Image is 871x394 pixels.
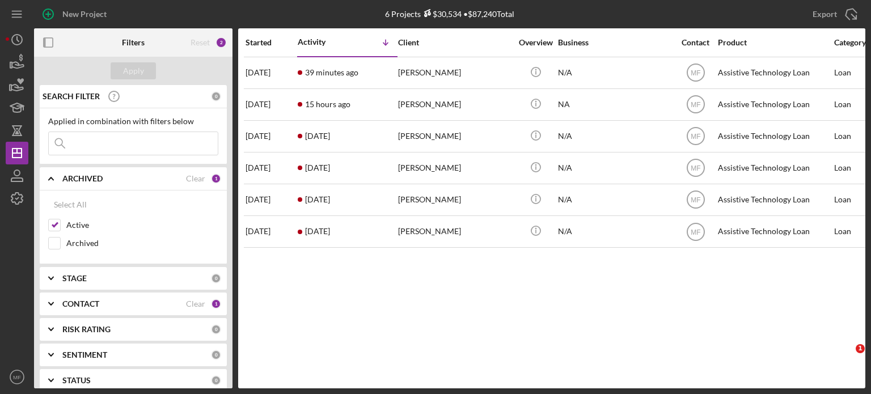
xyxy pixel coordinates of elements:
time: 2025-09-07 02:02 [305,132,330,141]
button: New Project [34,3,118,26]
div: Select All [54,193,87,216]
button: Export [801,3,865,26]
div: Activity [298,37,348,46]
div: 2 [215,37,227,48]
time: 2025-09-03 06:18 [305,227,330,236]
div: Started [246,38,297,47]
button: MF [6,366,28,388]
b: RISK RATING [62,325,111,334]
b: CONTACT [62,299,99,308]
div: NA [558,90,671,120]
div: Assistive Technology Loan [718,185,831,215]
b: STATUS [62,376,91,385]
div: 0 [211,350,221,360]
div: Applied in combination with filters below [48,117,218,126]
b: SENTIMENT [62,350,107,359]
div: Assistive Technology Loan [718,217,831,247]
div: Assistive Technology Loan [718,90,831,120]
text: MF [691,69,700,77]
div: [PERSON_NAME] [398,58,511,88]
div: Clear [186,174,205,183]
div: Assistive Technology Loan [718,121,831,151]
div: Client [398,38,511,47]
div: Export [813,3,837,26]
div: [PERSON_NAME] [398,153,511,183]
text: MF [691,101,700,109]
time: 2025-09-04 23:50 [305,195,330,204]
span: 1 [856,344,865,353]
time: 2025-09-06 08:47 [305,163,330,172]
div: Contact [674,38,717,47]
div: 1 [211,173,221,184]
div: New Project [62,3,107,26]
div: [PERSON_NAME] [398,217,511,247]
div: [DATE] [246,185,297,215]
label: Active [66,219,218,231]
time: 2025-09-10 16:13 [305,68,358,77]
div: [DATE] [246,58,297,88]
div: Clear [186,299,205,308]
b: ARCHIVED [62,174,103,183]
div: 0 [211,273,221,283]
text: MF [691,133,700,141]
time: 2025-09-10 01:18 [305,100,350,109]
div: [PERSON_NAME] [398,90,511,120]
b: STAGE [62,274,87,283]
div: N/A [558,58,671,88]
div: [DATE] [246,121,297,151]
b: SEARCH FILTER [43,92,100,101]
div: [PERSON_NAME] [398,121,511,151]
button: Select All [48,193,92,216]
div: Reset [191,38,210,47]
div: N/A [558,217,671,247]
div: N/A [558,185,671,215]
div: N/A [558,153,671,183]
div: Assistive Technology Loan [718,58,831,88]
button: Apply [111,62,156,79]
div: Assistive Technology Loan [718,153,831,183]
text: MF [691,164,700,172]
text: MF [691,196,700,204]
div: [DATE] [246,217,297,247]
div: Product [718,38,831,47]
div: 1 [211,299,221,309]
text: MF [691,228,700,236]
div: N/A [558,121,671,151]
text: MF [13,374,21,380]
div: [PERSON_NAME] [398,185,511,215]
div: $30,534 [421,9,462,19]
div: [DATE] [246,153,297,183]
label: Archived [66,238,218,249]
div: Business [558,38,671,47]
div: Overview [514,38,557,47]
div: 0 [211,375,221,385]
div: Apply [123,62,144,79]
b: Filters [122,38,145,47]
div: 0 [211,91,221,101]
iframe: Intercom live chat [832,344,860,371]
div: [DATE] [246,90,297,120]
div: 6 Projects • $87,240 Total [385,9,514,19]
div: 0 [211,324,221,334]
